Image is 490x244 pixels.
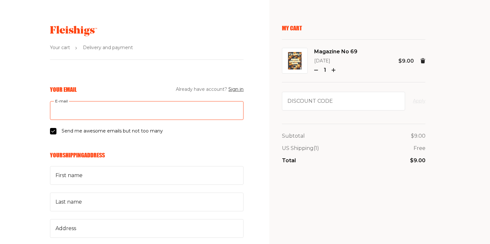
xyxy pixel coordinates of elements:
[50,101,244,120] input: E-mail
[50,166,244,185] input: First name
[282,156,296,165] p: Total
[62,127,163,135] span: Send me awesome emails but not too many
[282,144,319,153] p: US Shipping (1)
[228,86,244,93] button: Sign in
[314,57,357,65] p: [DATE]
[50,44,70,52] span: Your cart
[314,48,357,56] span: Magazine No 69
[83,44,133,52] span: Delivery and payment
[282,92,405,111] input: Discount code
[176,86,244,93] span: Already have account?
[50,128,56,134] input: Send me awesome emails but not too many
[288,52,302,69] img: Magazine No 69 Image
[398,57,414,65] p: $9.00
[410,156,425,165] p: $9.00
[54,98,69,105] label: E-mail
[50,219,244,238] input: Address
[413,97,425,105] button: Apply
[50,193,244,211] input: Last name
[50,86,77,93] h6: Your Email
[414,144,425,153] p: Free
[411,132,425,140] p: $9.00
[50,152,244,159] h6: Your Shipping Address
[321,66,329,74] p: 1
[282,132,305,140] p: Subtotal
[282,25,425,32] p: My Cart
